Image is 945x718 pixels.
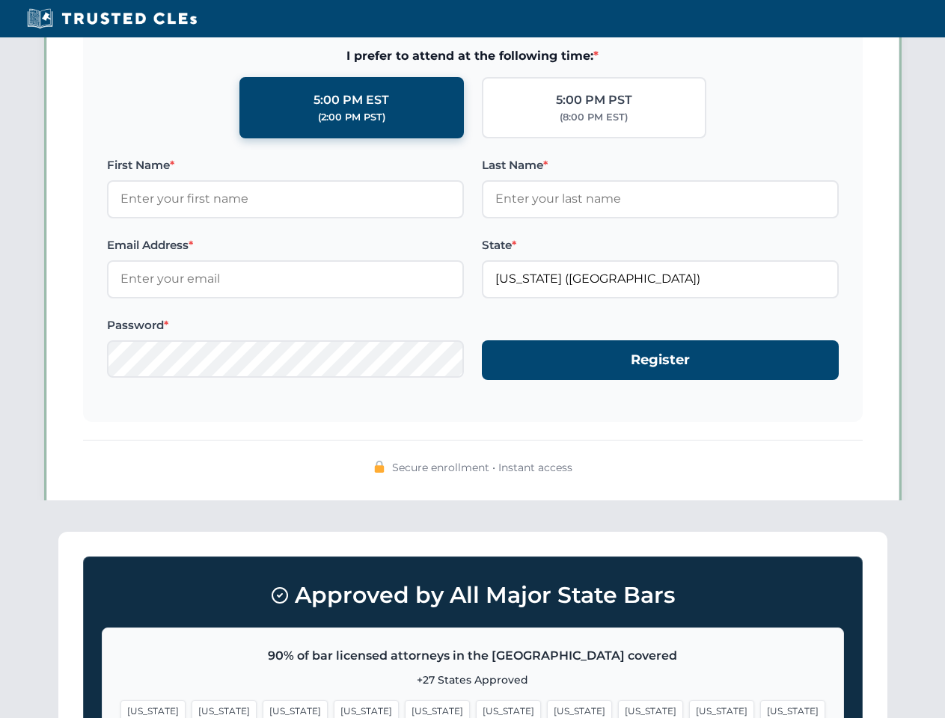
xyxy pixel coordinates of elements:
[22,7,201,30] img: Trusted CLEs
[107,316,464,334] label: Password
[120,646,825,666] p: 90% of bar licensed attorneys in the [GEOGRAPHIC_DATA] covered
[482,340,839,380] button: Register
[482,260,839,298] input: Florida (FL)
[107,260,464,298] input: Enter your email
[560,110,628,125] div: (8:00 PM EST)
[102,575,844,616] h3: Approved by All Major State Bars
[314,90,389,110] div: 5:00 PM EST
[373,461,385,473] img: 🔒
[482,236,839,254] label: State
[482,180,839,218] input: Enter your last name
[392,459,572,476] span: Secure enrollment • Instant access
[107,46,839,66] span: I prefer to attend at the following time:
[482,156,839,174] label: Last Name
[318,110,385,125] div: (2:00 PM PST)
[107,236,464,254] label: Email Address
[556,90,632,110] div: 5:00 PM PST
[107,180,464,218] input: Enter your first name
[120,672,825,688] p: +27 States Approved
[107,156,464,174] label: First Name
